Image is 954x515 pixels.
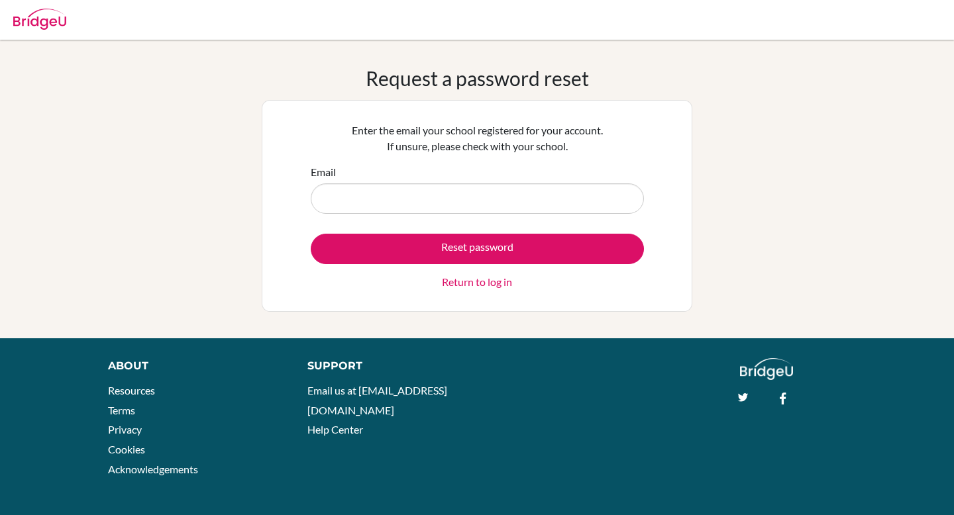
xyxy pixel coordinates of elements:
[740,358,794,380] img: logo_white@2x-f4f0deed5e89b7ecb1c2cc34c3e3d731f90f0f143d5ea2071677605dd97b5244.png
[108,443,145,455] a: Cookies
[307,384,447,416] a: Email us at [EMAIL_ADDRESS][DOMAIN_NAME]
[108,423,142,436] a: Privacy
[108,463,198,475] a: Acknowledgements
[442,274,512,290] a: Return to log in
[108,358,278,374] div: About
[311,164,336,180] label: Email
[108,404,135,416] a: Terms
[307,423,363,436] a: Help Center
[13,9,66,30] img: Bridge-U
[366,66,589,90] h1: Request a password reset
[311,122,644,154] p: Enter the email your school registered for your account. If unsure, please check with your school.
[307,358,464,374] div: Support
[108,384,155,397] a: Resources
[311,234,644,264] button: Reset password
